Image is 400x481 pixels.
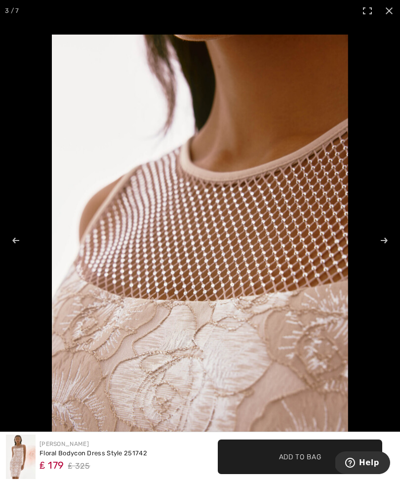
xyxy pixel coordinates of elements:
[6,435,36,479] img: Floral Bodycon Dress Style 251742
[40,456,64,471] span: ₤ 179
[360,216,395,265] button: Next (arrow right)
[335,451,390,476] iframe: Opens a widget where you can find more information
[5,216,40,265] button: Previous (arrow left)
[40,448,147,458] div: Floral Bodycon Dress Style 251742
[279,451,321,462] span: Add to Bag
[52,35,348,479] img: joseph-ribkoff-dresses-jumpsuits-beige-silver_251742_5_7863_details.jpg
[218,440,382,474] button: Add to Bag
[68,459,90,474] span: ₤ 325
[40,441,89,447] a: [PERSON_NAME]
